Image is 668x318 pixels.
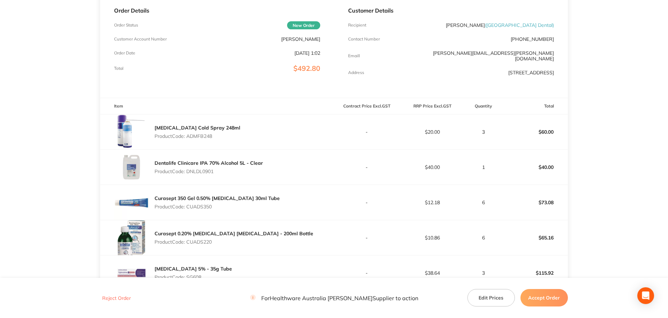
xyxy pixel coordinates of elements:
[155,266,232,272] a: [MEDICAL_DATA] 5% - 35g Tube
[155,169,263,174] p: Product Code: DNLDL0901
[400,235,465,241] p: $10.86
[465,200,502,205] p: 6
[433,50,554,62] a: [PERSON_NAME][EMAIL_ADDRESS][PERSON_NAME][DOMAIN_NAME]
[465,164,502,170] p: 1
[250,295,418,301] p: For Healthware Australia [PERSON_NAME] Supplier to action
[637,287,654,304] div: Open Intercom Messenger
[335,270,399,276] p: -
[155,160,263,166] a: Dentalife Clinicare IPA 70% Alcohol 5L - Clear
[155,195,280,201] a: Curasept 350 Gel 0.50% [MEDICAL_DATA] 30ml Tube
[400,129,465,135] p: $20.00
[348,7,554,14] p: Customer Details
[511,36,554,42] p: [PHONE_NUMBER]
[400,270,465,276] p: $38.64
[502,98,568,114] th: Total
[503,124,568,140] p: $60.00
[334,98,400,114] th: Contract Price Excl. GST
[335,164,399,170] p: -
[465,129,502,135] p: 3
[281,36,320,42] p: [PERSON_NAME]
[155,230,313,237] a: Curasept 0.20% [MEDICAL_DATA] [MEDICAL_DATA] - 200ml Bottle
[155,125,240,131] a: [MEDICAL_DATA] Cold Spray 248ml
[114,7,320,14] p: Order Details
[400,200,465,205] p: $12.18
[465,270,502,276] p: 3
[287,21,320,29] span: New Order
[155,239,313,245] p: Product Code: CUADS220
[100,295,133,301] button: Reject Order
[114,256,149,290] img: ZmpzcGlyNA
[294,50,320,56] p: [DATE] 1:02
[485,22,554,28] span: ( [GEOGRAPHIC_DATA] Dental )
[114,23,138,28] p: Order Status
[293,64,320,73] span: $492.80
[155,133,240,139] p: Product Code: ADMFB248
[348,23,366,28] p: Recipient
[335,200,399,205] p: -
[503,159,568,176] p: $40.00
[100,98,334,114] th: Item
[155,274,232,280] p: Product Code: SG608
[114,66,123,71] p: Total
[446,22,554,28] p: [PERSON_NAME]
[503,265,568,281] p: $115.92
[400,164,465,170] p: $40.00
[508,70,554,75] p: [STREET_ADDRESS]
[114,114,149,149] img: aXE3eDU0bA
[114,220,149,255] img: NWp2YnY2aQ
[114,150,149,185] img: ZmhuY25seA
[503,194,568,211] p: $73.08
[467,289,515,306] button: Edit Prices
[348,53,360,58] p: Emaill
[114,185,149,220] img: cjh2dzhldQ
[335,129,399,135] p: -
[335,235,399,241] p: -
[465,98,502,114] th: Quantity
[348,37,380,42] p: Contact Number
[520,289,568,306] button: Accept Order
[503,229,568,246] p: $65.16
[465,235,502,241] p: 6
[114,37,167,42] p: Customer Account Number
[399,98,465,114] th: RRP Price Excl. GST
[348,70,364,75] p: Address
[155,204,280,209] p: Product Code: CUADS350
[114,51,135,56] p: Order Date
